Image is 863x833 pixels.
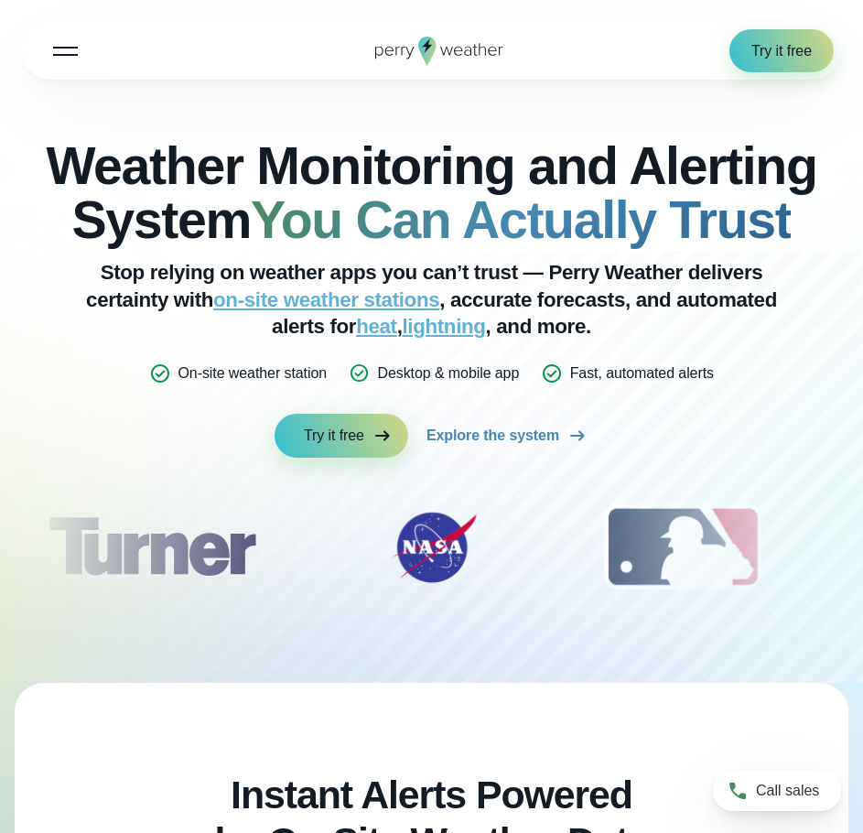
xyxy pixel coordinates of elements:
img: NASA.svg [370,502,498,593]
p: Desktop & mobile app [377,362,519,384]
img: MLB.svg [586,502,779,593]
p: Fast, automated alerts [570,362,714,384]
strong: You Can Actually Trust [251,190,791,249]
a: Call sales [713,771,841,811]
a: heat [356,315,397,338]
h2: Weather Monitoring and Alerting System [22,139,841,248]
a: on-site weather stations [213,288,439,311]
a: lightning [403,315,486,338]
span: Call sales [756,780,819,801]
div: slideshow [22,502,841,602]
span: Try it free [304,425,364,446]
a: Try it free [729,29,834,72]
span: Try it free [751,40,812,61]
div: 1 of 12 [22,502,282,593]
img: Turner-Construction_1.svg [22,502,282,593]
span: Explore the system [426,425,559,446]
div: 3 of 12 [586,502,779,593]
a: Explore the system [426,414,588,458]
p: Stop relying on weather apps you can’t trust — Perry Weather delivers certainty with , accurate f... [66,259,798,341]
a: Try it free [275,414,408,458]
p: On-site weather station [178,362,328,384]
div: 2 of 12 [370,502,498,593]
